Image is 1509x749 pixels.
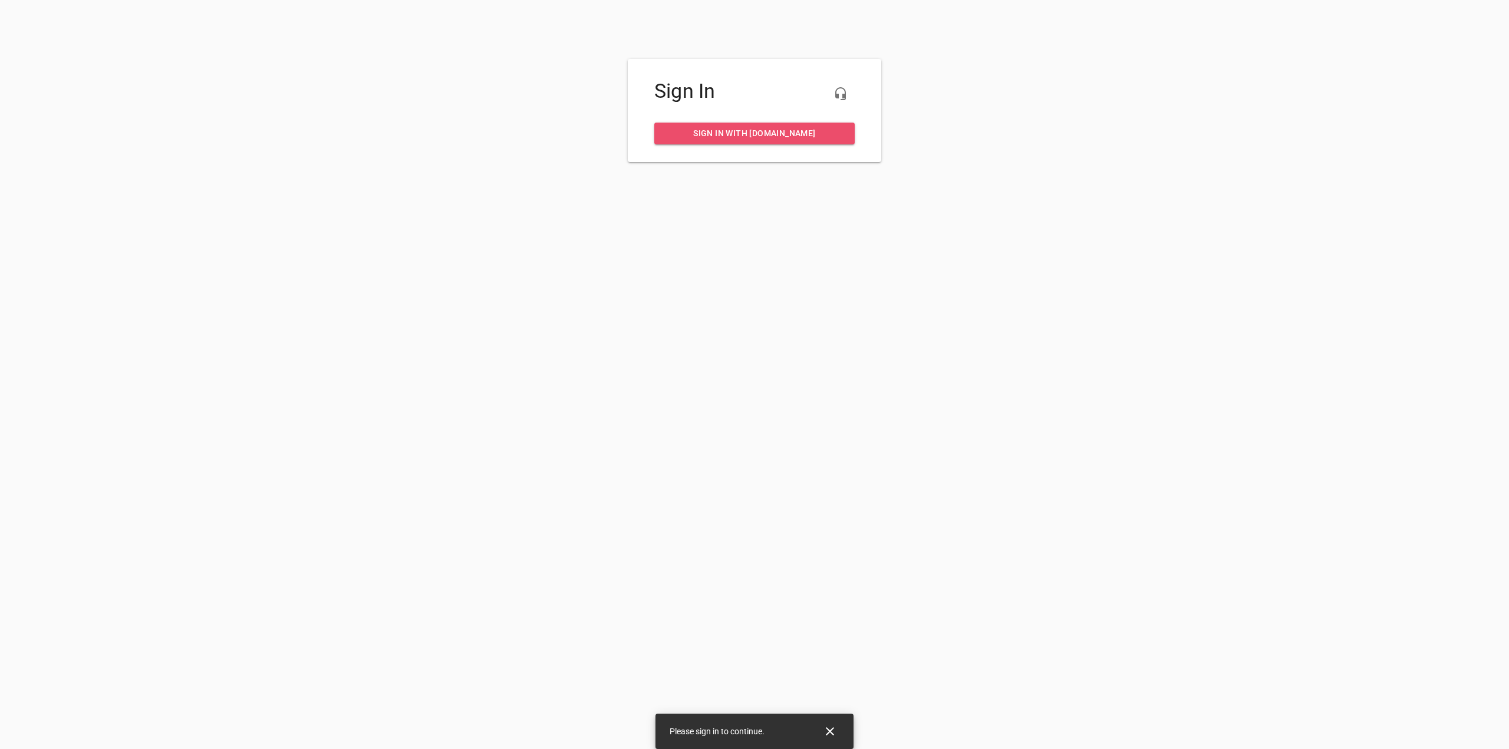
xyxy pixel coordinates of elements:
[826,80,855,108] button: Live Chat
[654,80,855,103] h4: Sign In
[654,123,855,144] a: Sign in with [DOMAIN_NAME]
[664,126,845,141] span: Sign in with [DOMAIN_NAME]
[816,717,844,745] button: Close
[670,727,765,736] span: Please sign in to continue.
